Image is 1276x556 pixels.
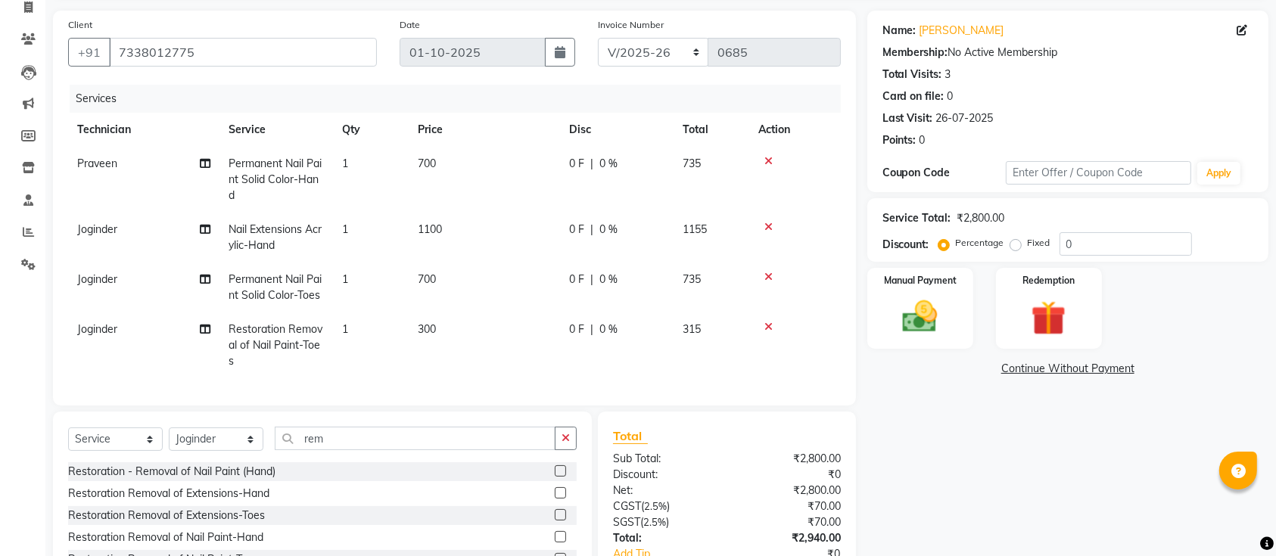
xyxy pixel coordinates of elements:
div: ₹2,800.00 [727,483,851,499]
span: SGST [613,515,640,529]
span: Permanent Nail Paint Solid Color-Toes [229,272,322,302]
img: _cash.svg [892,297,948,337]
label: Date [400,18,420,32]
span: 0 F [569,156,584,172]
div: Restoration Removal of Extensions-Toes [68,508,265,523]
span: 0 F [569,222,584,238]
span: | [590,222,593,238]
div: 26-07-2025 [936,110,994,126]
span: Permanent Nail Paint Solid Color-Hand [229,157,322,202]
span: 1100 [418,222,442,236]
th: Qty [333,113,409,147]
div: Services [70,85,852,113]
input: Search by Name/Mobile/Email/Code [109,38,377,67]
th: Action [749,113,841,147]
div: ₹2,940.00 [727,530,851,546]
span: 0 % [599,156,618,172]
div: 0 [948,89,954,104]
th: Total [674,113,749,147]
div: ₹2,800.00 [727,451,851,467]
div: Membership: [882,45,948,61]
button: +91 [68,38,110,67]
span: Praveen [77,157,117,170]
div: Sub Total: [602,451,727,467]
div: Card on file: [882,89,945,104]
div: Points: [882,132,917,148]
span: 700 [418,272,436,286]
th: Price [409,113,560,147]
div: No Active Membership [882,45,1253,61]
span: 2.5% [644,500,667,512]
span: CGST [613,499,641,513]
span: 700 [418,157,436,170]
input: Search or Scan [275,427,556,450]
div: Net: [602,483,727,499]
img: _gift.svg [1020,297,1077,340]
div: Total: [602,530,727,546]
span: | [590,272,593,287]
span: Joginder [77,272,117,286]
div: Discount: [882,237,929,253]
span: Restoration Removal of Nail Paint-Toes [229,322,322,368]
label: Invoice Number [598,18,664,32]
label: Redemption [1022,274,1075,287]
th: Service [219,113,333,147]
div: Restoration - Removal of Nail Paint (Hand) [68,464,275,480]
div: Restoration Removal of Nail Paint-Hand [68,530,263,545]
a: Continue Without Payment [870,361,1265,377]
label: Manual Payment [884,274,957,287]
div: Service Total: [882,210,951,226]
span: 0 F [569,321,584,337]
span: 1 [342,157,348,170]
span: 300 [418,322,436,336]
span: 1155 [683,222,707,236]
div: ( ) [602,499,727,514]
input: Enter Offer / Coupon Code [1006,161,1191,185]
div: Total Visits: [882,67,942,82]
span: 0 % [599,222,618,238]
span: Total [613,428,648,444]
label: Fixed [1028,236,1050,250]
th: Technician [68,113,219,147]
div: ₹2,800.00 [957,210,1005,226]
span: 0 % [599,272,618,287]
label: Client [68,18,92,32]
div: Discount: [602,467,727,483]
div: 3 [945,67,951,82]
span: Nail Extensions Acrylic-Hand [229,222,322,252]
span: 1 [342,272,348,286]
div: ₹70.00 [727,514,851,530]
button: Apply [1197,162,1240,185]
label: Percentage [956,236,1004,250]
span: Joginder [77,222,117,236]
span: 735 [683,272,701,286]
div: Coupon Code [882,165,1006,181]
span: 2.5% [643,516,666,528]
div: Restoration Removal of Extensions-Hand [68,486,269,502]
th: Disc [560,113,674,147]
div: ₹70.00 [727,499,851,514]
span: 0 F [569,272,584,287]
span: 1 [342,222,348,236]
span: 315 [683,322,701,336]
span: 735 [683,157,701,170]
div: Last Visit: [882,110,933,126]
span: Joginder [77,322,117,336]
div: 0 [920,132,926,148]
span: | [590,156,593,172]
div: Name: [882,23,917,39]
a: [PERSON_NAME] [920,23,1004,39]
div: ₹0 [727,467,851,483]
span: | [590,321,593,337]
span: 0 % [599,321,618,337]
div: ( ) [602,514,727,530]
span: 1 [342,322,348,336]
